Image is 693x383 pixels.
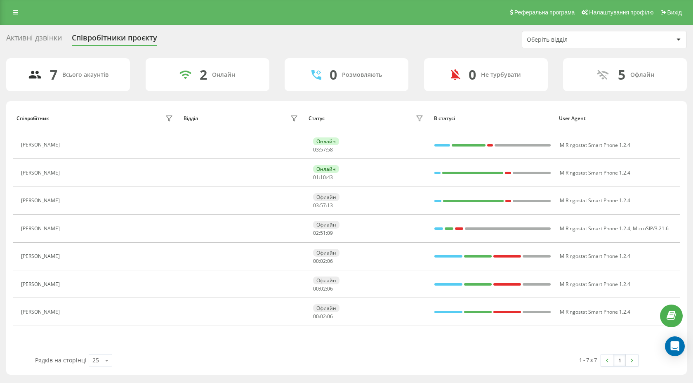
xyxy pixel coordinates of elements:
span: 06 [327,313,333,320]
div: : : [313,286,333,292]
div: [PERSON_NAME] [21,142,62,148]
div: Відділ [184,116,198,121]
div: : : [313,314,333,319]
div: : : [313,147,333,153]
span: M Ringostat Smart Phone 1.2.4 [560,308,630,315]
div: 0 [330,67,337,83]
div: 5 [618,67,625,83]
span: 01 [313,174,319,181]
div: : : [313,230,333,236]
span: 57 [320,202,326,209]
div: Співробітник [16,116,49,121]
span: MicroSIP/3.21.6 [633,225,669,232]
span: 02 [320,285,326,292]
div: 25 [92,356,99,364]
div: 1 - 7 з 7 [579,356,597,364]
div: Офлайн [313,193,339,201]
div: Не турбувати [481,71,521,78]
div: Офлайн [313,221,339,229]
span: 09 [327,229,333,236]
span: 06 [327,285,333,292]
span: 02 [320,258,326,265]
div: Офлайн [630,71,654,78]
div: Оберіть відділ [527,36,625,43]
span: Реферальна програма [514,9,575,16]
span: 02 [313,229,319,236]
span: 43 [327,174,333,181]
span: 00 [313,313,319,320]
div: [PERSON_NAME] [21,309,62,315]
div: [PERSON_NAME] [21,281,62,287]
div: Офлайн [313,277,339,284]
span: 51 [320,229,326,236]
div: [PERSON_NAME] [21,198,62,203]
div: [PERSON_NAME] [21,226,62,232]
span: 00 [313,285,319,292]
span: 03 [313,146,319,153]
span: M Ringostat Smart Phone 1.2.4 [560,169,630,176]
div: [PERSON_NAME] [21,170,62,176]
span: M Ringostat Smart Phone 1.2.4 [560,197,630,204]
div: : : [313,203,333,208]
div: 0 [469,67,476,83]
div: Співробітники проєкту [72,33,157,46]
span: 10 [320,174,326,181]
div: Розмовляють [342,71,382,78]
span: 58 [327,146,333,153]
span: M Ringostat Smart Phone 1.2.4 [560,142,630,149]
span: 13 [327,202,333,209]
span: 06 [327,258,333,265]
span: M Ringostat Smart Phone 1.2.4 [560,281,630,288]
span: 00 [313,258,319,265]
span: Рядків на сторінці [35,356,87,364]
div: Всього акаунтів [62,71,108,78]
div: : : [313,258,333,264]
div: : : [313,175,333,180]
div: Онлайн [212,71,235,78]
span: Налаштування профілю [589,9,653,16]
div: 7 [50,67,57,83]
div: Онлайн [313,165,339,173]
span: 02 [320,313,326,320]
span: M Ringostat Smart Phone 1.2.4 [560,225,630,232]
a: 1 [613,355,626,366]
span: 57 [320,146,326,153]
div: Офлайн [313,249,339,257]
div: [PERSON_NAME] [21,253,62,259]
span: 03 [313,202,319,209]
div: Open Intercom Messenger [665,336,685,356]
div: В статусі [434,116,552,121]
span: M Ringostat Smart Phone 1.2.4 [560,253,630,260]
div: Онлайн [313,137,339,145]
div: Активні дзвінки [6,33,62,46]
div: User Agent [559,116,676,121]
div: Офлайн [313,304,339,312]
div: Статус [309,116,325,121]
span: Вихід [667,9,682,16]
div: 2 [200,67,207,83]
